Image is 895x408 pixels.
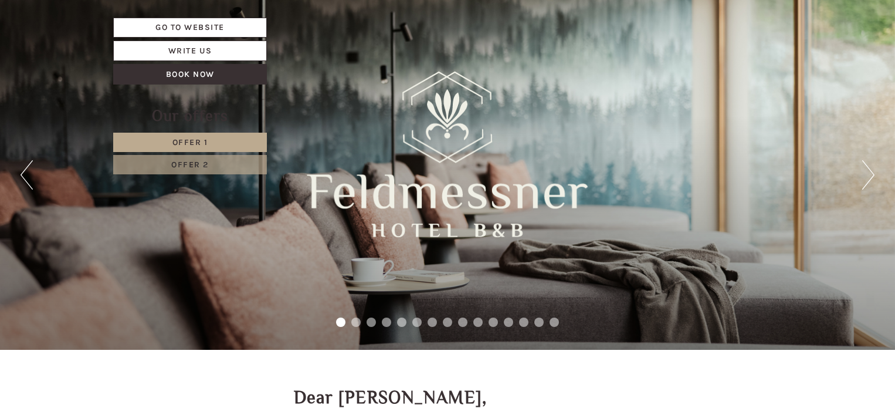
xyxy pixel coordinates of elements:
[171,160,209,170] span: Offer 2
[862,160,874,190] button: Next
[294,388,487,407] h1: Dear [PERSON_NAME],
[21,160,33,190] button: Previous
[113,105,267,127] div: Our offers
[113,41,267,61] a: Write us
[172,137,208,147] span: Offer 1
[113,18,267,38] a: Go to website
[113,64,267,85] a: Book now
